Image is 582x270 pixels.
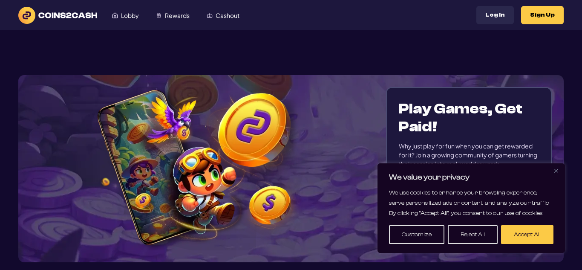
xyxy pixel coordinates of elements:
img: Cashout [207,12,213,18]
p: We value your privacy [389,172,553,183]
img: logo text [18,7,97,24]
a: Lobby [104,7,147,23]
a: Rewards [147,7,198,23]
button: Reject All [448,225,498,244]
img: Lobby [112,12,118,18]
div: Why just play for fun when you can get rewarded for it? Join a growing community of gamers turnin... [399,142,539,168]
img: Close [554,169,558,173]
button: Log In [476,6,514,24]
img: Rewards [156,12,162,18]
button: Close [551,165,561,176]
div: We value your privacy [377,163,565,253]
span: Lobby [121,12,139,18]
button: Accept All [501,225,553,244]
span: Cashout [216,12,239,18]
button: Customize [389,225,444,244]
a: Cashout [198,7,248,23]
h1: Play Games, Get Paid! [399,100,539,136]
p: We use cookies to enhance your browsing experience, serve personalized ads or content, and analyz... [389,188,553,218]
button: Sign Up [521,6,564,24]
span: Rewards [165,12,190,18]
